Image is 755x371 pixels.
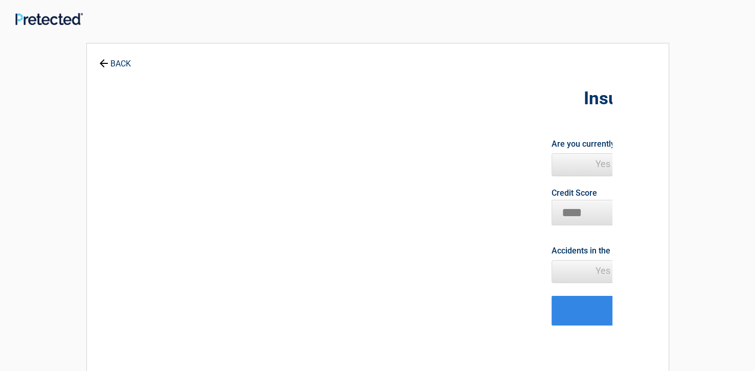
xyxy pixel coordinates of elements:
[97,50,133,68] a: BACK
[552,154,654,174] span: Yes
[552,244,659,258] label: Accidents in the last 3 years?
[552,189,597,197] label: Credit Score
[15,13,83,25] img: Main Logo
[552,137,649,151] label: Are you currently insured?
[552,261,654,281] span: Yes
